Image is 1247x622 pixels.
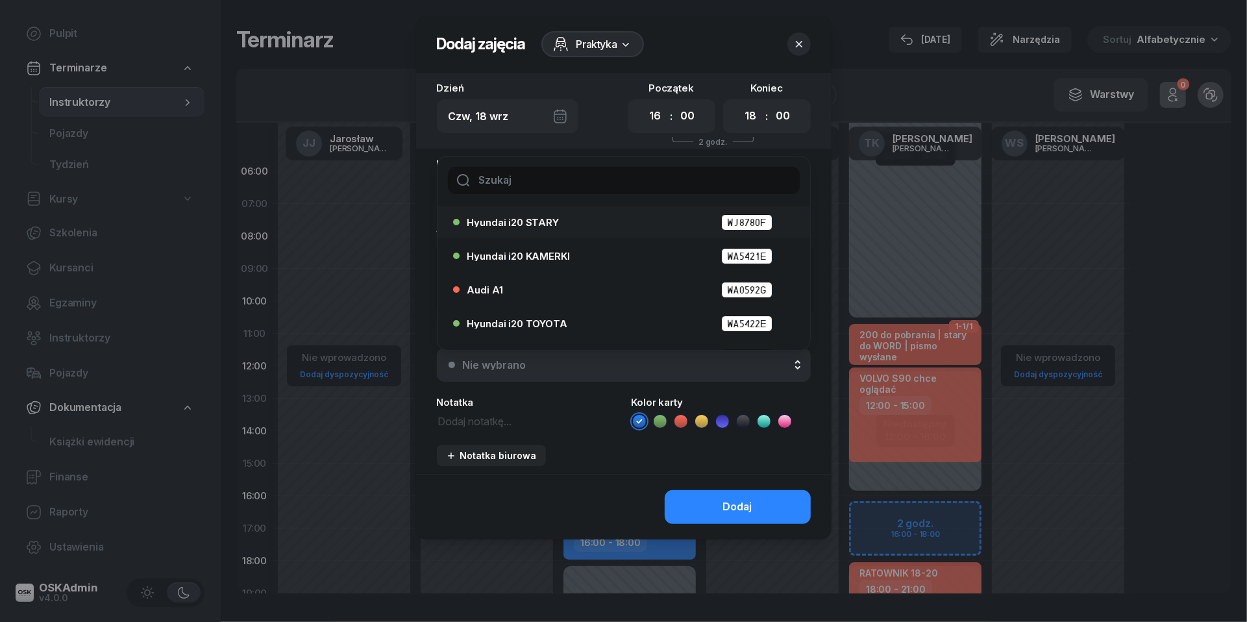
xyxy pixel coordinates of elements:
button: Dodaj [665,490,811,524]
span: Audi A1 [467,285,503,295]
button: Nie wybrano [437,348,811,382]
span: WA5422E [721,316,772,332]
h2: Dodaj zajęcia [437,34,526,55]
span: Hyundai i20 STARY [467,218,559,227]
span: WJ8780F [721,214,772,230]
span: Praktyka [576,36,617,52]
div: Notatka biurowa [446,450,537,461]
div: : [765,108,768,124]
span: Hyundai i20 KAMERKI [467,251,570,261]
span: Hyundai i20 TOYOTA [467,319,567,329]
div: Dodaj [723,499,752,516]
span: WA5421E [721,248,772,264]
span: WA0592G [721,282,772,298]
button: Notatka biurowa [437,445,546,466]
div: : [670,108,673,124]
span: WB4179X [721,349,772,366]
input: Szukaj [448,167,800,194]
div: Nie wybrano [463,360,526,370]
